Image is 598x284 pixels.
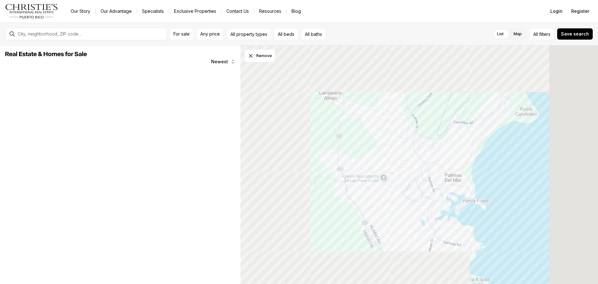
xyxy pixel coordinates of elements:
a: Specialists [137,7,169,16]
button: Login [547,5,566,17]
span: Real Estate & Homes for Sale [5,51,87,57]
button: Newest [207,55,239,68]
span: Register [571,9,589,14]
button: Register [567,5,593,17]
label: List [492,28,509,40]
button: Any price [196,28,224,40]
button: Dismiss drawing [244,49,275,62]
button: All baths [301,28,326,40]
span: For sale [173,31,190,36]
button: For sale [169,28,194,40]
span: Login [550,9,562,14]
span: Newest [211,59,228,64]
a: Our Advantage [96,7,137,16]
label: Map [509,28,527,40]
button: All beds [274,28,298,40]
span: Any price [200,31,220,36]
img: logo [5,4,58,19]
button: Allfilters [529,28,554,40]
button: Contact Us [221,7,254,16]
a: Blog [287,7,306,16]
a: Exclusive Properties [169,7,221,16]
span: All [533,31,538,37]
span: filters [539,31,550,37]
button: Save search [557,28,593,40]
a: Our Story [66,7,95,16]
span: Save search [561,31,589,36]
button: All property types [226,28,271,40]
a: Resources [254,7,286,16]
